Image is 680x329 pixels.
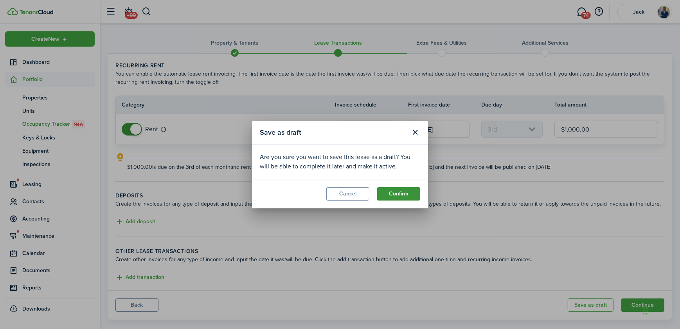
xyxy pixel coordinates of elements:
iframe: Chat Widget [641,291,680,329]
div: Drag [643,299,648,323]
div: Are you sure you want to save this lease as a draft? You will be able to complete it later and ma... [260,152,420,171]
span: Save as draft [260,127,301,138]
button: Cancel [326,187,369,201]
button: Confirm [377,187,420,201]
button: Close modal [409,126,422,139]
